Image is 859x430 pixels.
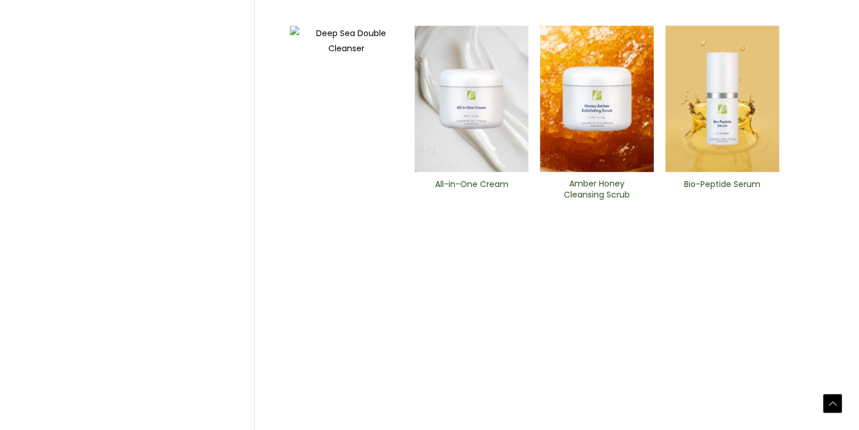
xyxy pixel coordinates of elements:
img: Bio-Peptide ​Serum [665,26,779,172]
img: Amber Honey Cleansing Scrub [540,26,654,172]
h2: Bio-Peptide ​Serum [675,179,769,201]
h2: All-in-One ​Cream [425,179,518,201]
a: Amber Honey Cleansing Scrub [550,178,644,205]
a: All-in-One ​Cream [425,179,518,205]
a: Bio-Peptide ​Serum [675,179,769,205]
img: All In One Cream [415,26,528,172]
h2: Amber Honey Cleansing Scrub [550,178,644,200]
